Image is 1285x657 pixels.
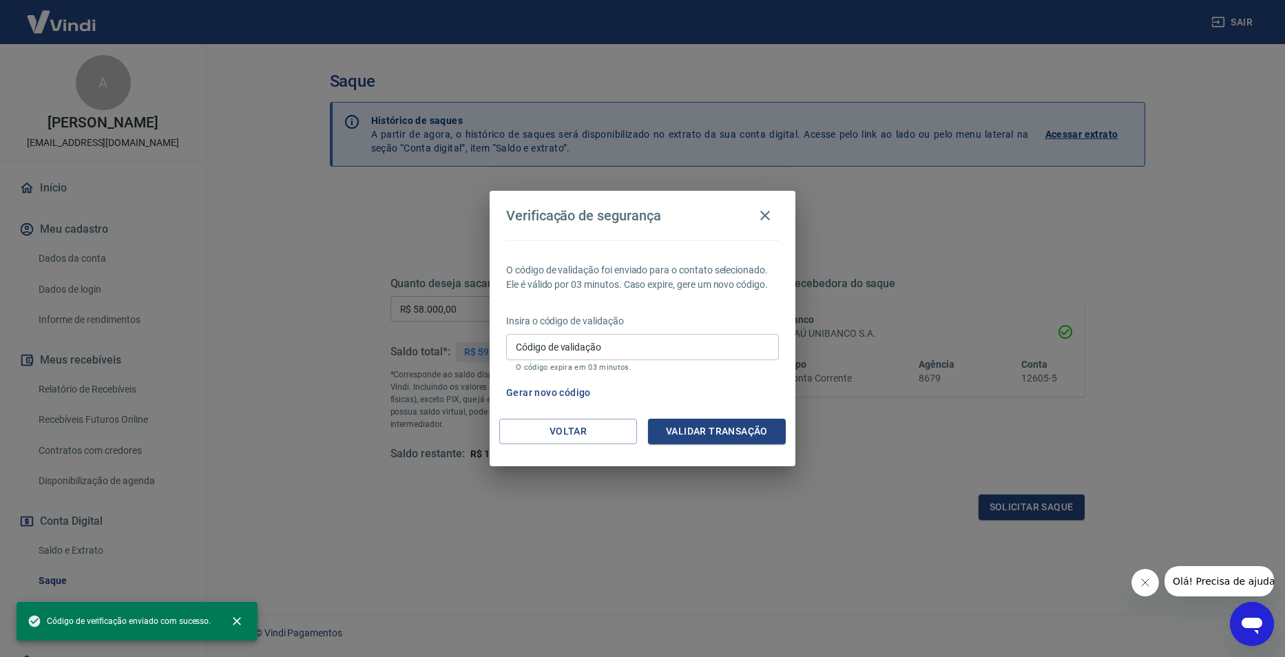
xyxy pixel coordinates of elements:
p: O código expira em 03 minutos. [516,363,769,372]
button: close [222,606,252,636]
button: Voltar [499,419,637,444]
iframe: Botão para abrir a janela de mensagens [1230,602,1274,646]
iframe: Mensagem da empresa [1164,566,1274,596]
p: Insira o código de validação [506,314,779,328]
iframe: Fechar mensagem [1131,569,1159,596]
p: O código de validação foi enviado para o contato selecionado. Ele é válido por 03 minutos. Caso e... [506,263,779,292]
span: Olá! Precisa de ajuda? [8,10,116,21]
h4: Verificação de segurança [506,207,661,224]
button: Gerar novo código [501,380,596,406]
button: Validar transação [648,419,786,444]
span: Código de verificação enviado com sucesso. [28,614,211,628]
